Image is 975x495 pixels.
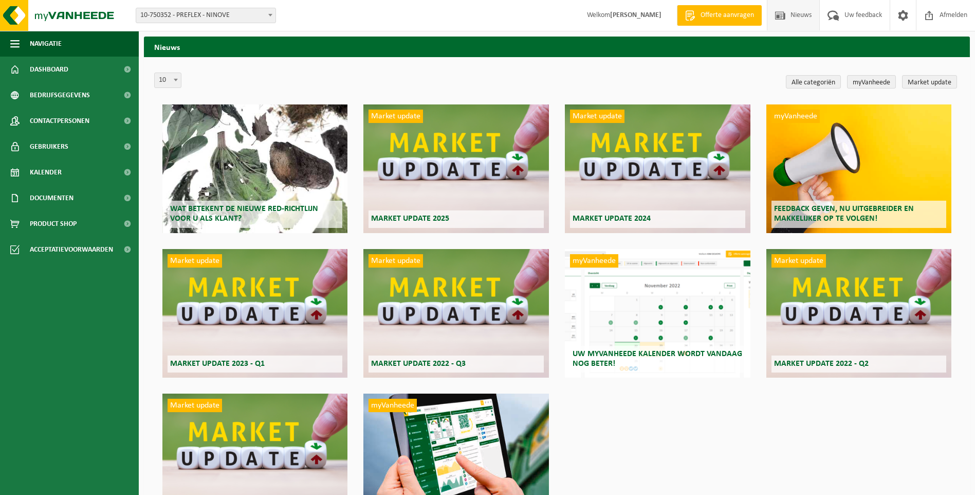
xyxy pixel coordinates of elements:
[30,82,90,108] span: Bedrijfsgegevens
[30,31,62,57] span: Navigatie
[30,134,68,160] span: Gebruikers
[369,110,423,123] span: Market update
[363,249,548,378] a: Market update Market update 2022 - Q3
[162,104,347,233] a: Wat betekent de nieuwe RED-richtlijn voor u als klant?
[570,110,624,123] span: Market update
[902,75,957,89] a: Market update
[144,37,970,57] h2: Nieuws
[136,8,275,23] span: 10-750352 - PREFLEX - NINOVE
[786,75,841,89] a: Alle categoriën
[371,215,449,223] span: Market update 2025
[30,57,68,82] span: Dashboard
[573,215,651,223] span: Market update 2024
[371,360,466,368] span: Market update 2022 - Q3
[363,104,548,233] a: Market update Market update 2025
[168,399,222,412] span: Market update
[565,249,750,378] a: myVanheede Uw myVanheede kalender wordt vandaag nog beter!
[30,108,89,134] span: Contactpersonen
[565,104,750,233] a: Market update Market update 2024
[30,160,62,185] span: Kalender
[766,249,951,378] a: Market update Market update 2022 - Q2
[766,104,951,233] a: myVanheede Feedback geven, nu uitgebreider en makkelijker op te volgen!
[847,75,896,89] a: myVanheede
[162,249,347,378] a: Market update Market update 2023 - Q1
[30,211,77,237] span: Product Shop
[369,254,423,268] span: Market update
[771,254,826,268] span: Market update
[155,73,181,87] span: 10
[168,254,222,268] span: Market update
[677,5,762,26] a: Offerte aanvragen
[170,205,318,223] span: Wat betekent de nieuwe RED-richtlijn voor u als klant?
[369,399,417,412] span: myVanheede
[170,360,265,368] span: Market update 2023 - Q1
[610,11,661,19] strong: [PERSON_NAME]
[771,110,820,123] span: myVanheede
[774,360,869,368] span: Market update 2022 - Q2
[30,237,113,262] span: Acceptatievoorwaarden
[774,205,914,223] span: Feedback geven, nu uitgebreider en makkelijker op te volgen!
[570,254,618,268] span: myVanheede
[154,73,181,88] span: 10
[573,350,742,368] span: Uw myVanheede kalender wordt vandaag nog beter!
[698,10,757,21] span: Offerte aanvragen
[30,185,73,211] span: Documenten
